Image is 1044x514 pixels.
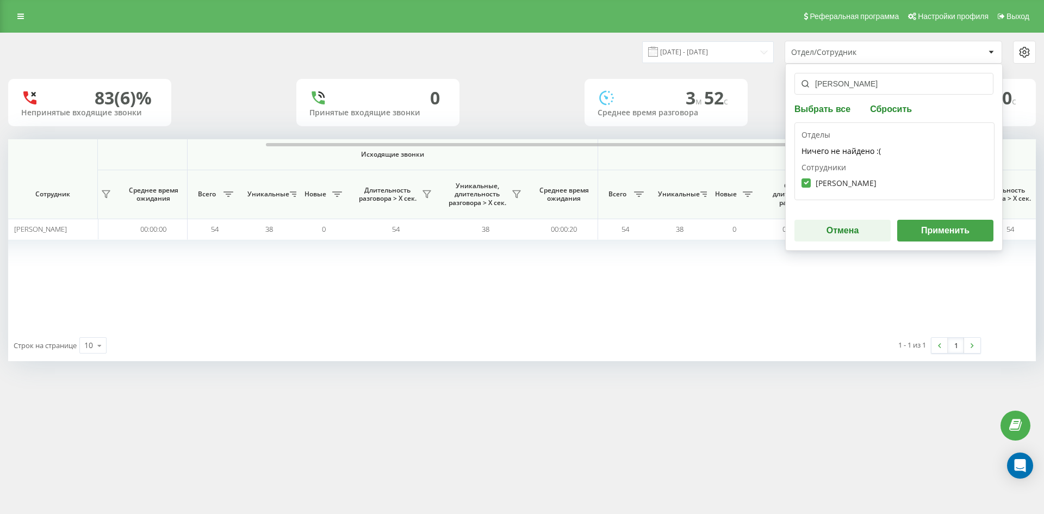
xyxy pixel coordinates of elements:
td: 00:00:20 [530,219,598,240]
div: Принятые входящие звонки [309,108,446,117]
span: Сотрудник [17,190,88,199]
td: 00:00:00 [120,219,188,240]
span: [PERSON_NAME] [14,224,67,234]
span: Всего [604,190,631,199]
label: [PERSON_NAME] [801,178,877,188]
span: 54 [1006,224,1014,234]
span: Среднее время ожидания [128,186,179,203]
span: 54 [622,224,629,234]
div: Ничего не найдено :( [801,140,987,162]
span: 38 [265,224,273,234]
button: Сбросить [867,103,915,114]
button: Применить [897,220,993,241]
div: 1 - 1 из 1 [898,339,926,350]
div: 83 (6)% [95,88,152,108]
span: 54 [392,224,400,234]
div: 0 [430,88,440,108]
span: 52 [704,86,728,109]
div: Open Intercom Messenger [1007,453,1033,479]
div: Непринятые входящие звонки [21,108,158,117]
span: Строк на странице [14,340,77,350]
span: Реферальная программа [810,12,899,21]
button: Отмена [794,220,891,241]
span: Выход [1006,12,1029,21]
span: 20 [992,86,1016,109]
span: Новые [302,190,329,199]
span: c [1012,95,1016,107]
span: Новые [712,190,739,199]
a: 1 [948,338,964,353]
div: Отделы [801,129,987,162]
span: 54 [211,224,219,234]
span: 3 [686,86,704,109]
div: Среднее время разговора [598,108,735,117]
span: Исходящие звонки [213,150,573,159]
span: Всего [193,190,220,199]
input: Поиск [794,73,993,95]
span: Длительность разговора > Х сек. [356,186,419,203]
span: Уникальные [247,190,287,199]
div: Отдел/Сотрудник [791,48,921,57]
span: Настройки профиля [918,12,989,21]
span: м [695,95,704,107]
span: c [724,95,728,107]
td: 01:55:50 [761,219,829,240]
div: Сотрудники [801,162,987,193]
div: 10 [84,340,93,351]
span: 38 [676,224,683,234]
span: 38 [482,224,489,234]
span: Общая длительность разговора [769,182,821,207]
span: Уникальные, длительность разговора > Х сек. [446,182,508,207]
span: Среднее время ожидания [538,186,589,203]
span: 0 [732,224,736,234]
span: 0 [322,224,326,234]
span: Уникальные [658,190,697,199]
button: Выбрать все [794,103,854,114]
